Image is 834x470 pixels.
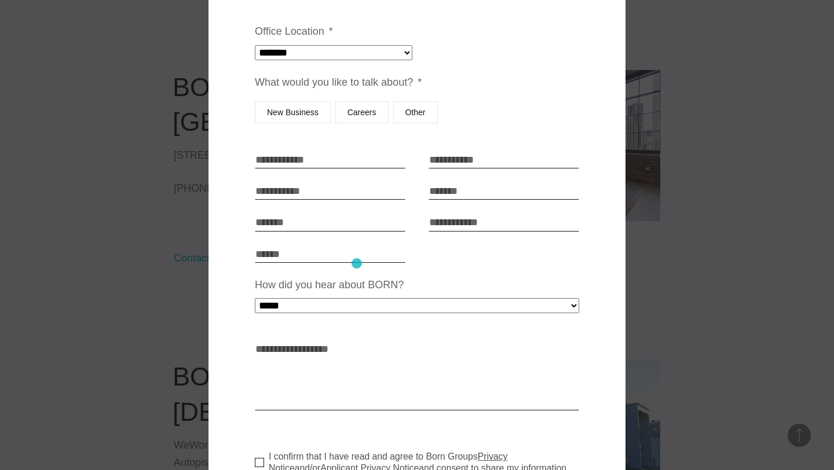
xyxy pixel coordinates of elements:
[255,101,331,123] label: New Business
[393,101,438,123] label: Other
[335,101,389,123] label: Careers
[255,25,333,38] label: Office Location
[255,76,422,89] label: What would you like to talk about?
[255,278,404,292] label: How did you hear about BORN?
